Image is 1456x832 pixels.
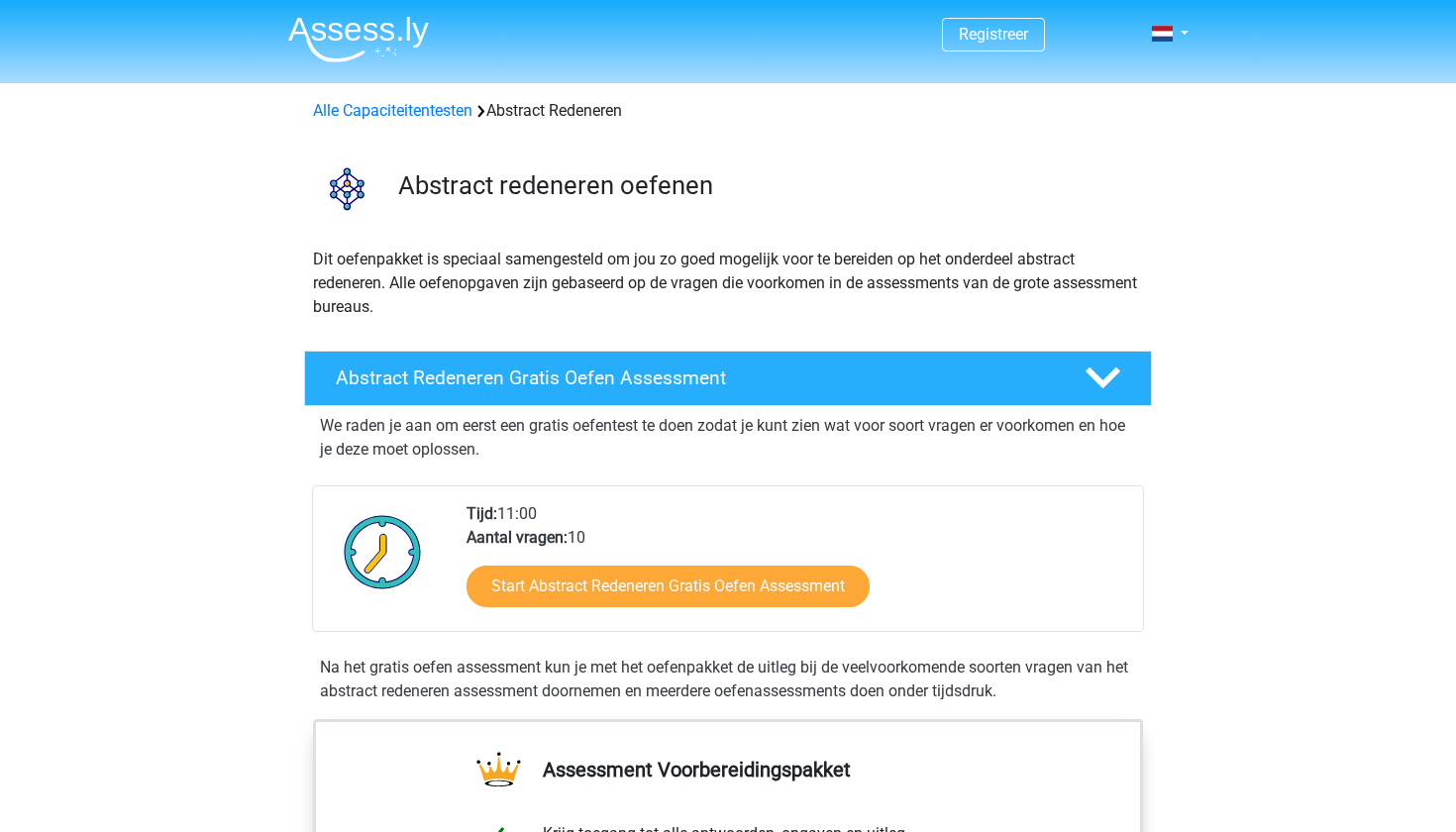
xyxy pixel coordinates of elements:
img: abstract redeneren [305,147,389,231]
p: We raden je aan om eerst een gratis oefentest te doen zodat je kunt zien wat voor soort vragen er... [320,414,1136,462]
b: Aantal vragen: [467,528,568,547]
div: Abstract Redeneren [305,99,1151,123]
h4: Abstract Redeneren Gratis Oefen Assessment [336,366,1053,389]
img: Assessly [288,16,429,62]
a: Registreer [959,25,1028,44]
a: Alle Capaciteitentesten [313,101,472,120]
h3: Abstract redeneren oefenen [398,170,1136,201]
p: Dit oefenpakket is speciaal samengesteld om jou zo goed mogelijk voor te bereiden op het onderdee... [313,248,1143,319]
div: 11:00 10 [452,502,1142,631]
a: Abstract Redeneren Gratis Oefen Assessment [296,351,1160,406]
div: Na het gratis oefen assessment kun je met het oefenpakket de uitleg bij de veelvoorkomende soorte... [312,656,1144,703]
a: Start Abstract Redeneren Gratis Oefen Assessment [467,566,870,607]
img: Klok [333,502,433,601]
b: Tijd: [467,504,497,523]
